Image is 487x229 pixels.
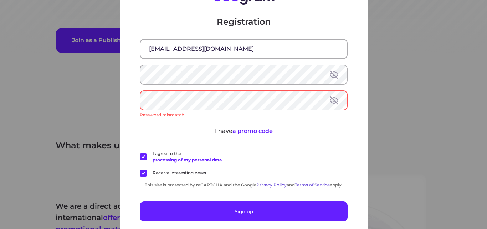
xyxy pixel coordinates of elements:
[140,150,222,163] label: I agree to the
[140,170,206,177] label: Receive interesting news
[153,157,222,163] a: processing of my personal data
[140,112,184,118] div: Password mismatch
[295,182,330,188] a: Terms of Service
[140,127,348,135] p: I have
[140,182,348,188] div: This site is protected by reCAPTCHA and the Google and apply.
[140,16,348,28] p: Registration
[232,128,272,134] span: a promo code
[256,182,287,188] a: Privacy Policy
[140,40,347,58] input: Email
[140,201,348,221] button: Sign up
